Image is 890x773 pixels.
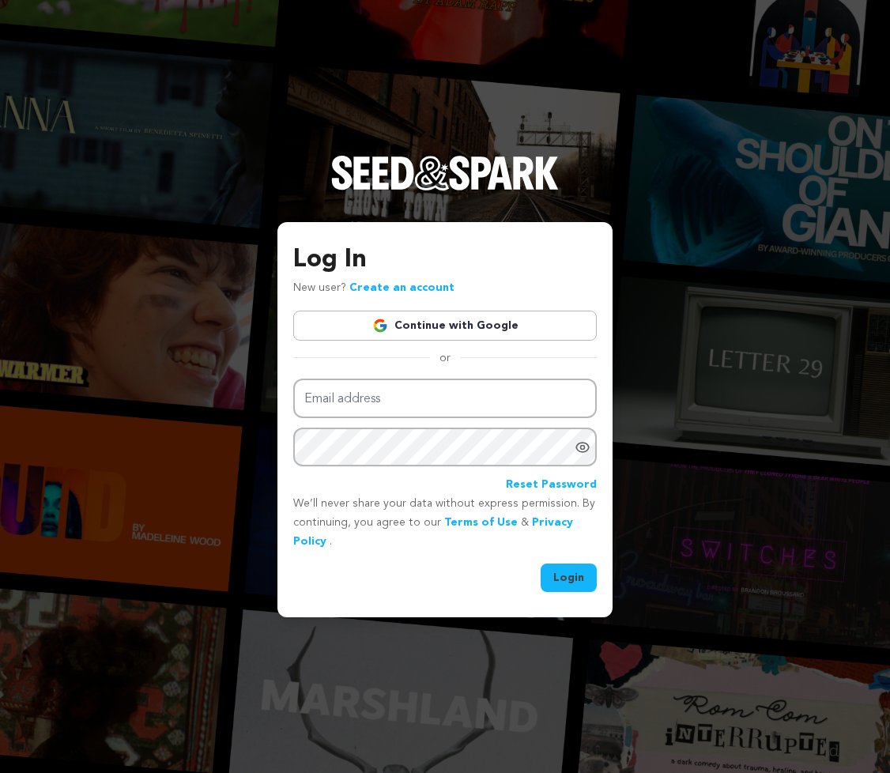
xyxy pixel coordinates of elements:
p: New user? [293,279,454,298]
span: or [430,350,460,366]
input: Email address [293,379,597,419]
a: Terms of Use [444,517,518,528]
h3: Log In [293,241,597,279]
a: Show password as plain text. Warning: this will display your password on the screen. [575,439,590,455]
a: Privacy Policy [293,517,573,547]
a: Reset Password [506,476,597,495]
button: Login [541,564,597,592]
p: We’ll never share your data without express permission. By continuing, you agree to our & . [293,495,597,551]
img: Seed&Spark Logo [331,156,559,190]
a: Create an account [349,282,454,293]
img: Google logo [372,318,388,334]
a: Continue with Google [293,311,597,341]
a: Seed&Spark Homepage [331,156,559,222]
